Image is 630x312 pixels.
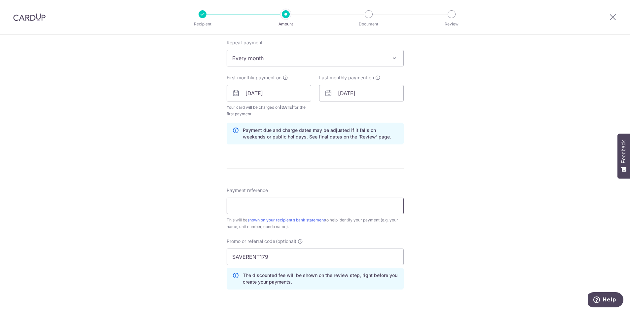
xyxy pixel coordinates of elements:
button: Feedback - Show survey [617,134,630,178]
span: Promo or referral code [227,238,275,245]
input: DD / MM / YYYY [227,85,311,101]
input: DD / MM / YYYY [319,85,404,101]
iframe: Opens a widget where you can find more information [588,292,623,309]
span: Last monthly payment on [319,74,374,81]
p: Amount [261,21,310,27]
span: Feedback [621,140,627,163]
span: Your card will be charged on [227,104,311,117]
a: shown on your recipient’s bank statement [247,217,325,222]
p: Review [427,21,476,27]
span: Every month [227,50,404,66]
span: Every month [227,50,403,66]
span: [DATE] [280,105,293,110]
div: This will be to help identify your payment (e.g. your name, unit number, condo name). [227,217,404,230]
p: Payment due and charge dates may be adjusted if it falls on weekends or public holidays. See fina... [243,127,398,140]
span: (optional) [276,238,296,245]
label: Repeat payment [227,39,263,46]
span: First monthly payment on [227,74,281,81]
p: Document [344,21,393,27]
img: CardUp [13,13,46,21]
p: The discounted fee will be shown on the review step, right before you create your payments. [243,272,398,285]
p: Recipient [178,21,227,27]
span: Payment reference [227,187,268,194]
